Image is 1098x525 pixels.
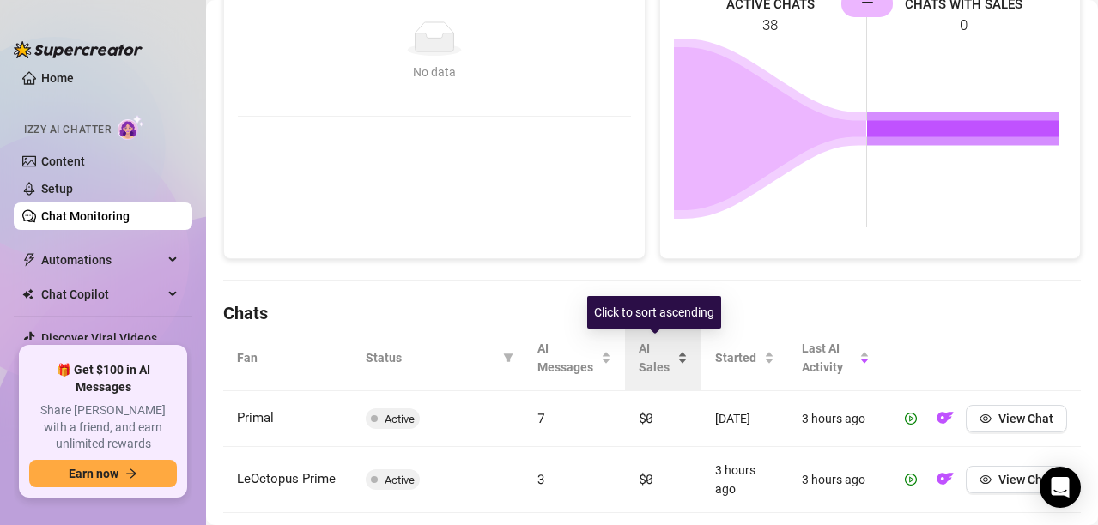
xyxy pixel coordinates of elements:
div: Open Intercom Messenger [1040,467,1081,508]
span: eye [980,413,992,425]
a: Setup [41,182,73,196]
span: arrow-right [125,468,137,480]
th: AI Messages [524,325,625,391]
span: Started [715,348,761,367]
span: Primal [237,410,274,425]
span: filter [500,345,517,371]
th: AI Sales [625,325,701,391]
th: Last AI Activity [788,325,883,391]
td: 3 hours ago [788,447,883,513]
span: $0 [639,470,653,487]
span: $0 [639,409,653,426]
button: OF [931,466,959,493]
button: Earn nowarrow-right [29,460,177,487]
th: Started [701,325,789,391]
th: Fan [223,325,352,391]
a: OF [931,476,959,490]
div: No data [255,63,614,81]
a: Chat Monitoring [41,209,130,223]
img: Chat Copilot [22,288,33,300]
span: 3 [537,470,545,487]
a: Home [41,71,74,85]
td: 3 hours ago [788,391,883,447]
span: LeOctopus Prime [237,471,336,486]
span: Izzy AI Chatter [24,122,111,138]
span: Earn now [69,467,118,480]
span: AI Messages [537,339,598,377]
h4: Chats [223,301,1081,325]
img: OF [937,470,954,487]
span: eye [980,474,992,486]
td: 3 hours ago [701,447,789,513]
td: [DATE] [701,391,789,447]
span: View Chat [998,412,1053,425]
button: OF [931,405,959,432]
span: Chat Copilot [41,281,163,308]
span: View Chat [998,473,1053,486]
span: Status [366,348,496,367]
img: AI Chatter [118,115,144,140]
button: View Chat [966,405,1067,432]
span: Share [PERSON_NAME] with a friend, and earn unlimited rewards [29,402,177,453]
span: 🎁 Get $100 in AI Messages [29,362,177,395]
span: AI Sales [639,339,674,377]
span: Active [385,413,415,425]
a: Content [41,154,85,168]
img: OF [937,409,954,426]
span: Last AI Activity [802,339,856,377]
span: 7 [537,409,545,426]
button: View Chat [966,466,1067,493]
a: OF [931,415,959,429]
span: thunderbolt [22,253,36,267]
div: Click to sort ascending [587,296,721,329]
span: filter [503,353,513,363]
a: Discover Viral Videos [41,331,157,345]
span: Active [385,474,415,486]
span: Automations [41,246,163,274]
img: logo-BBDzfeDw.svg [14,41,143,58]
